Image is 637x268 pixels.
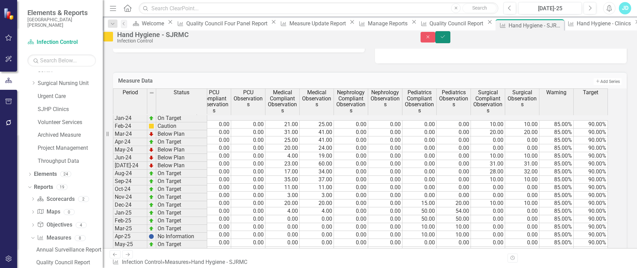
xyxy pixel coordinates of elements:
td: 0.00 [197,207,231,215]
td: 0.00 [334,168,368,176]
td: 31.00 [471,160,505,168]
td: On Target [156,217,207,225]
td: 0.00 [402,136,437,144]
td: 20.00 [505,129,539,136]
td: 0.00 [197,152,231,160]
td: 10.00 [437,223,471,231]
a: Measures [37,234,71,242]
td: May-25 [113,241,147,248]
td: 4.00 [300,207,334,215]
td: 0.00 [334,136,368,144]
td: 0.00 [334,152,368,160]
td: 0.00 [505,144,539,152]
td: 31.00 [505,160,539,168]
td: 85.00% [539,176,574,184]
td: 0.00 [231,184,265,192]
td: On Target [156,170,207,178]
td: 4.00 [265,152,300,160]
td: 10.00 [505,176,539,184]
td: 0.00 [505,247,539,255]
td: 90.00% [574,176,608,184]
td: 0.00 [265,247,300,255]
td: 0.00 [471,184,505,192]
td: 0.00 [505,223,539,231]
td: Dec-24 [113,201,147,209]
td: Jan-24 [113,114,147,122]
td: 0.00 [471,239,505,247]
td: 50.00 [402,207,437,215]
td: 50.00 [402,215,437,223]
img: zOikAAAAAElFTkSuQmCC [149,179,154,184]
a: Throughput Data [38,157,103,165]
td: 0.00 [437,192,471,199]
img: zOikAAAAAElFTkSuQmCC [149,202,154,208]
td: 0.00 [402,168,437,176]
img: zOikAAAAAElFTkSuQmCC [149,171,154,176]
td: 85.00% [539,129,574,136]
td: 0.00 [197,231,231,239]
td: 0.00 [197,168,231,176]
td: 0.00 [368,129,402,136]
td: 0.00 [437,176,471,184]
td: 0.00 [402,192,437,199]
td: 0.00 [471,215,505,223]
td: 0.00 [300,223,334,231]
td: Below Plan [156,146,207,154]
div: Manage Reports [368,19,410,28]
a: Maps [37,208,60,216]
td: 90.00% [574,152,608,160]
td: 20.00 [437,199,471,207]
a: Infection Control [122,259,162,265]
td: 0.00 [402,239,437,247]
td: 0.00 [231,168,265,176]
td: 0.00 [368,231,402,239]
td: 90.00% [574,199,608,207]
td: 17.00 [265,168,300,176]
td: 20.00 [300,199,334,207]
td: 0.00 [368,192,402,199]
td: 20.00 [265,144,300,152]
td: 0.00 [334,207,368,215]
td: 0.00 [231,176,265,184]
td: 0.00 [231,120,265,129]
td: On Target [156,225,207,233]
div: JD [619,2,631,14]
td: 0.00 [231,231,265,239]
td: 90.00% [574,239,608,247]
td: 0.00 [231,144,265,152]
td: 0.00 [197,239,231,247]
img: zOikAAAAAElFTkSuQmCC [149,186,154,192]
a: Objectives [37,221,72,229]
td: 41.00 [300,129,334,136]
td: 0.00 [471,223,505,231]
td: 85.00% [539,160,574,168]
a: Manage Reports [357,19,410,28]
td: 0.00 [471,136,505,144]
div: Hand Hygiene - SJRMC [117,31,407,38]
td: 0.00 [368,168,402,176]
td: 0.00 [231,160,265,168]
td: 0.00 [231,136,265,144]
td: 0.00 [402,120,437,129]
td: 0.00 [197,120,231,129]
td: 15.00 [402,199,437,207]
td: 0.00 [300,231,334,239]
td: 3.00 [265,192,300,199]
td: Below Plan [156,154,207,162]
td: 0.00 [471,144,505,152]
td: 0.00 [505,215,539,223]
td: 0.00 [402,129,437,136]
td: 0.00 [437,239,471,247]
td: 90.00% [574,120,608,129]
td: 0.00 [471,192,505,199]
div: Hand Hygiene - Clinics [577,19,633,28]
a: Elements [34,170,57,178]
td: 0.00 [437,168,471,176]
td: 85.00% [539,120,574,129]
td: 0.00 [402,160,437,168]
td: Sep-24 [113,178,147,185]
td: 25.00 [300,120,334,129]
td: 0.00 [197,144,231,152]
td: 0.00 [505,192,539,199]
td: 90.00% [574,144,608,152]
